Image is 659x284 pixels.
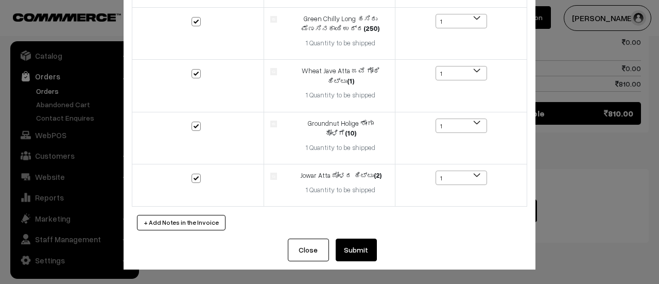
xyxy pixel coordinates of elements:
[270,16,277,23] img: product.jpg
[292,38,389,48] div: 1 Quantity to be shipped
[336,239,377,261] button: Submit
[436,14,487,28] span: 1
[292,171,389,181] div: Jowar Atta ಜೋಳದ ಹಿಟ್ಟು
[374,171,381,179] strong: (2)
[292,185,389,195] div: 1 Quantity to be shipped
[270,121,277,127] img: product.jpg
[436,66,487,80] span: 1
[292,66,389,86] div: Wheat Jave Atta ಜವೆ ಗೋಧಿ ಹಿಟ್ಟು
[345,129,356,137] strong: (10)
[292,119,389,139] div: Groundnut Holige ಶೇಂಗಾ ಹೋಳಿಗೆ
[137,215,226,230] button: + Add Notes in the Invoice
[288,239,329,261] button: Close
[270,68,277,75] img: product.jpg
[436,66,487,81] span: 1
[270,173,277,179] img: product.jpg
[347,77,354,85] strong: (1)
[436,119,487,133] span: 1
[436,14,487,29] span: 1
[292,14,389,34] div: Green Chilly Long ಹಸಿರು ಮೆಣಸಿನಕಾಯಿ ಉದ್ದ
[436,171,487,185] span: 1
[436,171,487,186] span: 1
[363,24,379,32] strong: (250)
[292,90,389,101] div: 1 Quantity to be shipped
[436,119,487,133] span: 1
[292,143,389,153] div: 1 Quantity to be shipped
